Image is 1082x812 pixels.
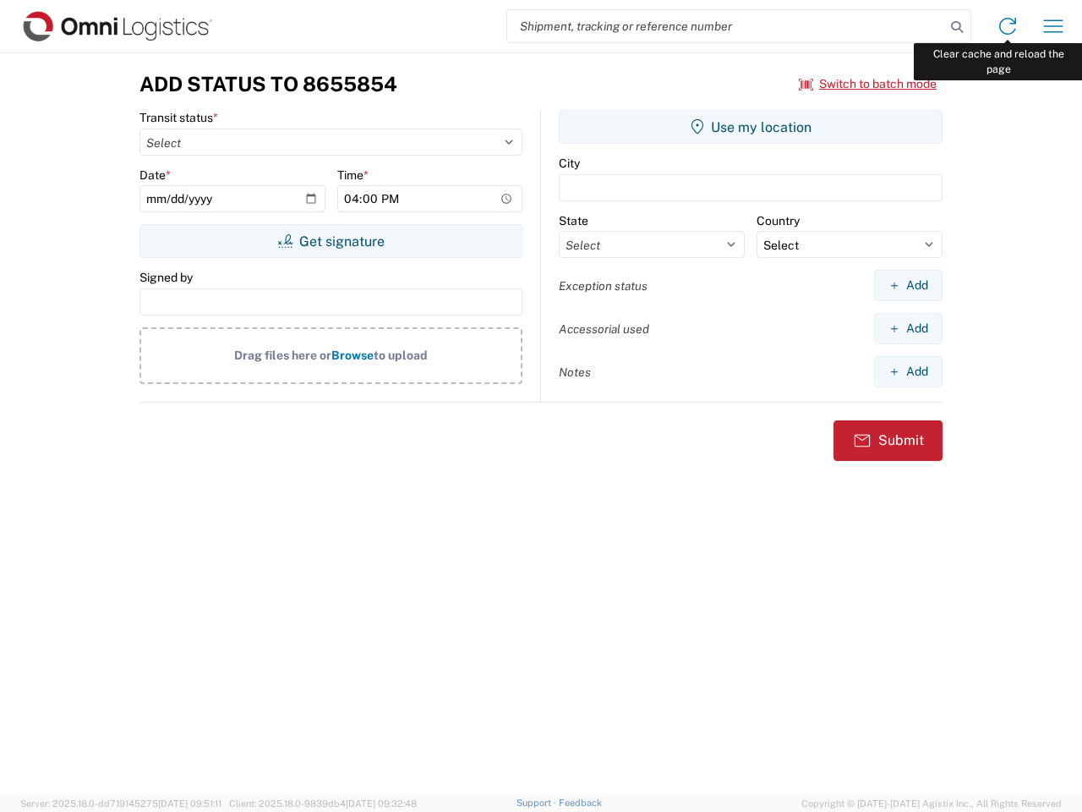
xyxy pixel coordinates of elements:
[799,70,937,98] button: Switch to batch mode
[229,798,417,809] span: Client: 2025.18.0-9839db4
[559,798,602,808] a: Feedback
[559,213,588,228] label: State
[346,798,417,809] span: [DATE] 09:32:48
[559,321,649,337] label: Accessorial used
[559,365,591,380] label: Notes
[833,420,943,461] button: Submit
[337,167,369,183] label: Time
[158,798,221,809] span: [DATE] 09:51:11
[234,348,331,362] span: Drag files here or
[331,348,374,362] span: Browse
[139,224,522,258] button: Get signature
[559,278,648,294] label: Exception status
[874,270,943,301] button: Add
[757,213,800,228] label: Country
[139,110,218,125] label: Transit status
[139,72,397,96] h3: Add Status to 8655854
[516,798,559,808] a: Support
[801,796,1062,811] span: Copyright © [DATE]-[DATE] Agistix Inc., All Rights Reserved
[559,156,580,171] label: City
[139,270,193,285] label: Signed by
[139,167,171,183] label: Date
[507,10,945,42] input: Shipment, tracking or reference number
[374,348,428,362] span: to upload
[559,110,943,144] button: Use my location
[20,798,221,809] span: Server: 2025.18.0-dd719145275
[874,313,943,344] button: Add
[874,356,943,387] button: Add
